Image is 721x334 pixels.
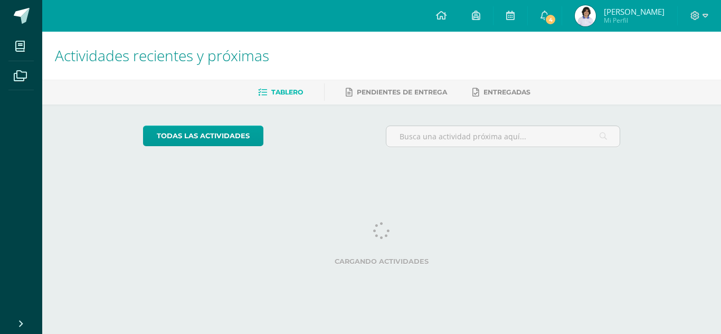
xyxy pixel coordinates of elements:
[258,84,303,101] a: Tablero
[604,16,665,25] span: Mi Perfil
[545,14,556,25] span: 4
[271,88,303,96] span: Tablero
[55,45,269,65] span: Actividades recientes y próximas
[575,5,596,26] img: a5fef2e16108585c4a823a1acb3af389.png
[386,126,620,147] input: Busca una actividad próxima aquí...
[346,84,447,101] a: Pendientes de entrega
[472,84,530,101] a: Entregadas
[143,257,621,265] label: Cargando actividades
[143,126,263,146] a: todas las Actividades
[483,88,530,96] span: Entregadas
[604,6,665,17] span: [PERSON_NAME]
[357,88,447,96] span: Pendientes de entrega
